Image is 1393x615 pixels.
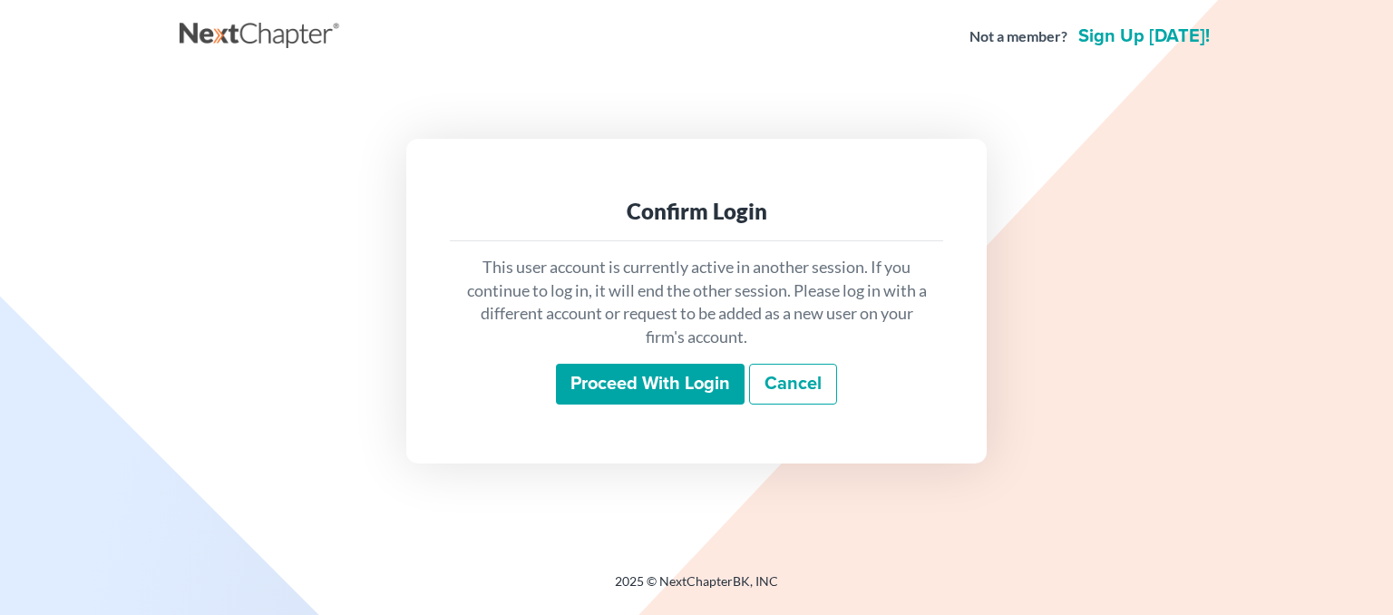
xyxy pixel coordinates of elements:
input: Proceed with login [556,364,745,405]
div: 2025 © NextChapterBK, INC [180,572,1213,605]
div: Confirm Login [464,197,929,226]
p: This user account is currently active in another session. If you continue to log in, it will end ... [464,256,929,349]
a: Cancel [749,364,837,405]
a: Sign up [DATE]! [1075,27,1213,45]
strong: Not a member? [969,26,1067,47]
